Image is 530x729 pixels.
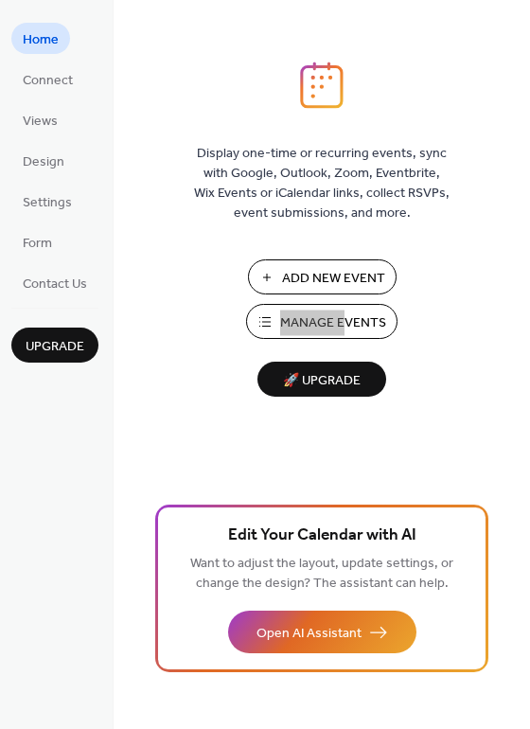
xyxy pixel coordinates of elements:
[280,313,386,333] span: Manage Events
[256,624,362,644] span: Open AI Assistant
[23,193,72,213] span: Settings
[194,144,450,223] span: Display one-time or recurring events, sync with Google, Outlook, Zoom, Eventbrite, Wix Events or ...
[11,328,98,363] button: Upgrade
[11,186,83,217] a: Settings
[23,152,64,172] span: Design
[246,304,397,339] button: Manage Events
[257,362,386,397] button: 🚀 Upgrade
[11,104,69,135] a: Views
[228,523,416,549] span: Edit Your Calendar with AI
[23,275,87,294] span: Contact Us
[282,269,385,289] span: Add New Event
[11,267,98,298] a: Contact Us
[23,112,58,132] span: Views
[26,337,84,357] span: Upgrade
[11,63,84,95] a: Connect
[23,30,59,50] span: Home
[23,71,73,91] span: Connect
[248,259,397,294] button: Add New Event
[23,234,52,254] span: Form
[300,62,344,109] img: logo_icon.svg
[11,226,63,258] a: Form
[228,611,416,653] button: Open AI Assistant
[190,551,453,596] span: Want to adjust the layout, update settings, or change the design? The assistant can help.
[11,145,76,176] a: Design
[269,368,375,394] span: 🚀 Upgrade
[11,23,70,54] a: Home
